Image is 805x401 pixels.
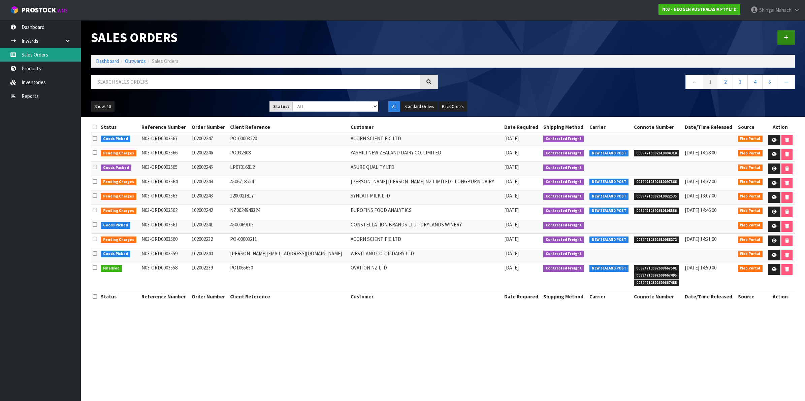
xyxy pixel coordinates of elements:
[125,58,146,64] a: Outwards
[504,207,519,213] span: [DATE]
[101,165,131,171] span: Goods Packed
[634,208,679,214] span: 00894210392610108536
[504,164,519,170] span: [DATE]
[91,30,438,45] h1: Sales Orders
[766,291,795,302] th: Action
[504,178,519,185] span: [DATE]
[228,233,349,248] td: PO-00003211
[685,178,716,185] span: [DATE] 14:32:00
[738,136,763,142] span: Web Portal
[738,179,763,185] span: Web Portal
[504,221,519,228] span: [DATE]
[101,208,136,214] span: Pending Charges
[504,236,519,242] span: [DATE]
[349,291,503,302] th: Customer
[543,136,584,142] span: Contracted Freight
[504,250,519,257] span: [DATE]
[22,6,56,14] span: ProStock
[685,75,703,89] a: ←
[190,176,228,190] td: 102002244
[662,6,737,12] strong: N03 - NEOGEN AUSTRALASIA PTY LTD
[733,75,748,89] a: 3
[589,193,629,200] span: NEW ZEALAND POST
[190,205,228,219] td: 102002242
[634,193,679,200] span: 00894210392610022535
[503,291,542,302] th: Date Required
[634,150,679,157] span: 00894210392610094310
[685,207,716,213] span: [DATE] 14:46:00
[543,222,584,229] span: Contracted Freight
[738,251,763,257] span: Web Portal
[190,248,228,262] td: 102002240
[228,219,349,234] td: 4500069105
[228,176,349,190] td: 4506718524
[777,75,795,89] a: →
[738,236,763,243] span: Web Portal
[101,179,136,185] span: Pending Charges
[589,150,629,157] span: NEW ZEALAND POST
[503,122,542,133] th: Date Required
[685,236,716,242] span: [DATE] 14:21:00
[349,190,503,205] td: SYNLAIT MILK LTD
[738,222,763,229] span: Web Portal
[589,236,629,243] span: NEW ZEALAND POST
[349,262,503,291] td: OVATION NZ LTD
[57,7,68,14] small: WMS
[738,165,763,171] span: Web Portal
[685,192,716,199] span: [DATE] 13:07:00
[589,265,629,272] span: NEW ZEALAND POST
[228,291,349,302] th: Client Reference
[91,101,115,112] button: Show: 10
[190,291,228,302] th: Order Number
[388,101,400,112] button: All
[190,162,228,176] td: 102002245
[228,147,349,162] td: PO032808
[634,236,679,243] span: 00894210392610088272
[99,122,140,133] th: Status
[140,233,190,248] td: N03-ORD0003560
[588,291,632,302] th: Carrier
[738,150,763,157] span: Web Portal
[738,208,763,214] span: Web Portal
[228,162,349,176] td: LP07016812
[349,162,503,176] td: ASURE QUALITY LTD
[140,133,190,147] td: N03-ORD0003567
[738,193,763,200] span: Web Portal
[543,208,584,214] span: Contracted Freight
[349,176,503,190] td: [PERSON_NAME] [PERSON_NAME] NZ LIMITED - LONGBURN DAIRY
[140,262,190,291] td: N03-ORD0003558
[448,75,795,91] nav: Page navigation
[140,162,190,176] td: N03-ORD0003565
[632,122,683,133] th: Connote Number
[542,291,588,302] th: Shipping Method
[703,75,718,89] a: 1
[683,122,736,133] th: Date/Time Released
[634,179,679,185] span: 00894210392610097366
[228,133,349,147] td: PO-00003220
[543,165,584,171] span: Contracted Freight
[349,133,503,147] td: ACORN SCIENTIFIC LTD
[190,122,228,133] th: Order Number
[228,262,349,291] td: PO1065650
[190,219,228,234] td: 102002241
[140,147,190,162] td: N03-ORD0003566
[101,136,130,142] span: Goods Picked
[190,190,228,205] td: 102002243
[736,122,766,133] th: Source
[101,251,130,257] span: Goods Picked
[588,122,632,133] th: Carrier
[101,236,136,243] span: Pending Charges
[589,208,629,214] span: NEW ZEALAND POST
[747,75,763,89] a: 4
[736,291,766,302] th: Source
[543,193,584,200] span: Contracted Freight
[738,265,763,272] span: Web Portal
[101,150,136,157] span: Pending Charges
[634,265,679,272] span: 00894210392609667501
[349,205,503,219] td: EUROFINS FOOD ANALYTICS
[504,135,519,142] span: [DATE]
[349,147,503,162] td: YASHILI NEW ZEALAND DAIRY CO. LIMITED
[775,7,793,13] span: Mahachi
[228,248,349,262] td: [PERSON_NAME][EMAIL_ADDRESS][DOMAIN_NAME]
[349,219,503,234] td: CONSTELLATION BRANDS LTD - DRYLANDS WINERY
